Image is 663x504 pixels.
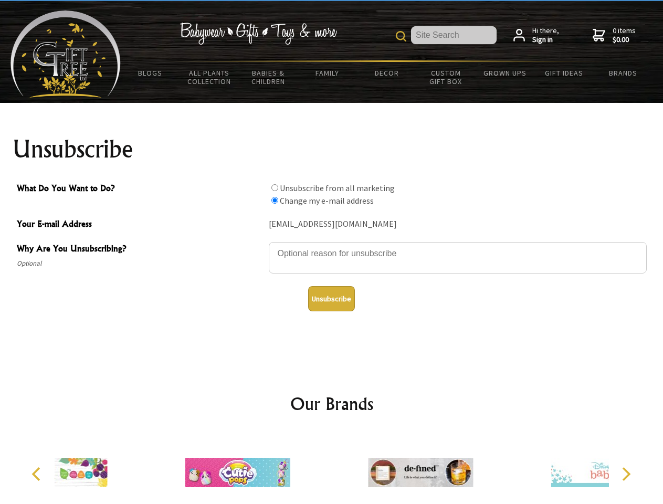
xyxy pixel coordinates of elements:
[17,257,264,270] span: Optional
[357,62,416,84] a: Decor
[10,10,121,98] img: Babyware - Gifts - Toys and more...
[475,62,534,84] a: Grown Ups
[613,35,636,45] strong: $0.00
[298,62,357,84] a: Family
[180,62,239,92] a: All Plants Collection
[411,26,497,44] input: Site Search
[613,26,636,45] span: 0 items
[17,217,264,233] span: Your E-mail Address
[269,216,647,233] div: [EMAIL_ADDRESS][DOMAIN_NAME]
[280,195,374,206] label: Change my e-mail address
[180,23,337,45] img: Babywear - Gifts - Toys & more
[532,35,559,45] strong: Sign in
[26,463,49,486] button: Previous
[614,463,637,486] button: Next
[416,62,476,92] a: Custom Gift Box
[269,242,647,274] textarea: Why Are You Unsubscribing?
[594,62,653,84] a: Brands
[17,242,264,257] span: Why Are You Unsubscribing?
[271,197,278,204] input: What Do You Want to Do?
[280,183,395,193] label: Unsubscribe from all marketing
[308,286,355,311] button: Unsubscribe
[396,31,406,41] img: product search
[513,26,559,45] a: Hi there,Sign in
[21,391,643,416] h2: Our Brands
[534,62,594,84] a: Gift Ideas
[532,26,559,45] span: Hi there,
[593,26,636,45] a: 0 items$0.00
[17,182,264,197] span: What Do You Want to Do?
[239,62,298,92] a: Babies & Children
[121,62,180,84] a: BLOGS
[271,184,278,191] input: What Do You Want to Do?
[13,136,651,162] h1: Unsubscribe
